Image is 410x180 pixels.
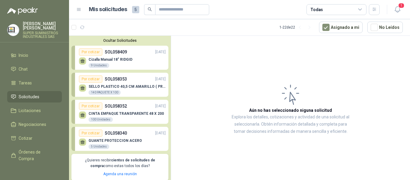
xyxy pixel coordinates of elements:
[7,146,62,164] a: Órdenes de Compra
[19,80,32,86] span: Tareas
[19,121,46,128] span: Negociaciones
[89,57,132,62] p: Cizalla Manual 18" RIDGID
[19,107,41,114] span: Licitaciones
[319,22,363,33] button: Asignado a mi
[89,144,109,149] div: 5 Unidades
[23,31,62,38] p: SUPER SUMINISTROS INDUSTRIALES SAS
[89,139,142,143] p: GUANTE PROTECCION ACERO
[89,90,121,95] div: 140 PAQUETE X 100
[71,100,168,124] a: Por cotizarSOL058352[DATE] CINTA EMPAQUE TRANSPARENTE 48 X 200100 Unidades
[8,24,19,36] img: Company Logo
[90,158,155,168] b: cientos de solicitudes de compra
[19,66,28,72] span: Chat
[105,103,127,109] p: SOL058352
[71,38,168,43] button: Ocultar Solicitudes
[155,130,166,136] p: [DATE]
[155,49,166,55] p: [DATE]
[79,75,102,83] div: Por cotizar
[19,52,28,59] span: Inicio
[279,23,314,32] div: 1 - 22 de 22
[7,119,62,130] a: Negociaciones
[89,117,113,122] div: 100 Unidades
[132,6,139,13] span: 5
[19,149,56,162] span: Órdenes de Compra
[89,63,109,68] div: 9 Unidades
[79,130,102,137] div: Por cotizar
[71,73,168,97] a: Por cotizarSOL058353[DATE] SELLO PLASTICO 40,5 CM AMARILLO ( PRECINTO SEGURIDAD)140 PAQUETE X 100
[7,105,62,116] a: Licitaciones
[7,91,62,102] a: Solicitudes
[7,77,62,89] a: Tareas
[79,48,102,56] div: Por cotizar
[105,130,127,136] p: SOL058340
[23,22,62,30] p: [PERSON_NAME] [PERSON_NAME]
[367,22,403,33] button: No Leídos
[7,63,62,75] a: Chat
[19,135,32,142] span: Cotizar
[71,46,168,70] a: Por cotizarSOL058409[DATE] Cizalla Manual 18" RIDGID9 Unidades
[71,127,168,151] a: Por cotizarSOL058340[DATE] GUANTE PROTECCION ACERO5 Unidades
[89,84,166,89] p: SELLO PLASTICO 40,5 CM AMARILLO ( PRECINTO SEGURIDAD)
[398,3,405,8] span: 1
[155,76,166,82] p: [DATE]
[7,50,62,61] a: Inicio
[155,103,166,109] p: [DATE]
[89,5,127,14] h1: Mis solicitudes
[249,107,332,114] h3: Aún no has seleccionado niguna solicitud
[89,111,164,116] p: CINTA EMPAQUE TRANSPARENTE 48 X 200
[19,93,39,100] span: Solicitudes
[79,102,102,110] div: Por cotizar
[75,157,165,169] p: ¿Quieres recibir como estas todos los días?
[105,76,127,82] p: SOL058353
[392,4,403,15] button: 1
[105,49,127,55] p: SOL058409
[7,7,38,14] img: Logo peakr
[231,114,350,135] p: Explora los detalles, cotizaciones y actividad de una solicitud al seleccionarla. Obtén informaci...
[310,6,323,13] div: Todas
[148,7,152,11] span: search
[7,133,62,144] a: Cotizar
[103,172,137,176] a: Agenda una reunión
